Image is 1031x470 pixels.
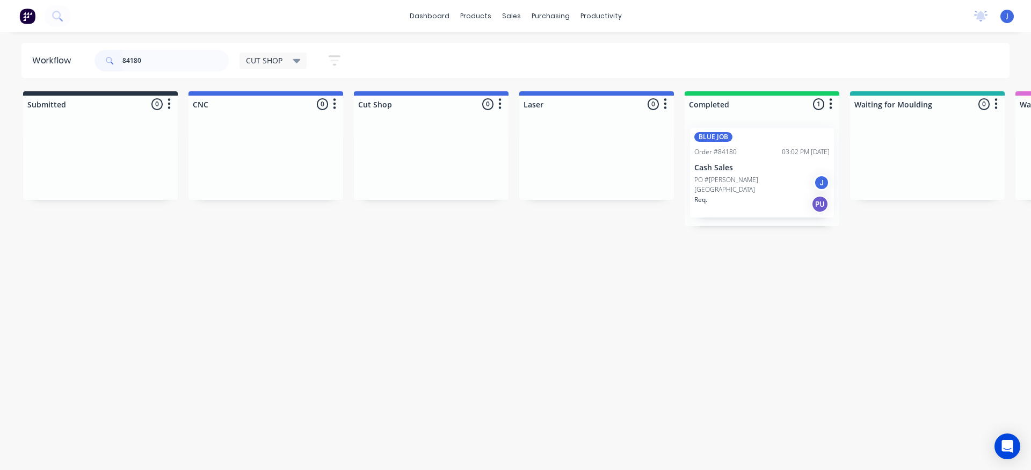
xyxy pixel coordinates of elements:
div: Workflow [32,54,76,67]
div: PU [811,196,829,213]
input: Search for orders... [122,50,229,71]
a: dashboard [404,8,455,24]
div: 03:02 PM [DATE] [782,147,830,157]
img: Factory [19,8,35,24]
div: J [814,175,830,191]
span: J [1006,11,1008,21]
div: productivity [575,8,627,24]
div: Open Intercom Messenger [994,433,1020,459]
div: sales [497,8,526,24]
div: purchasing [526,8,575,24]
p: Cash Sales [694,163,830,172]
p: Req. [694,195,707,205]
p: PO #[PERSON_NAME][GEOGRAPHIC_DATA] [694,175,814,194]
div: BLUE JOB [694,132,732,142]
div: products [455,8,497,24]
div: Order #84180 [694,147,737,157]
div: BLUE JOBOrder #8418003:02 PM [DATE]Cash SalesPO #[PERSON_NAME][GEOGRAPHIC_DATA]JReq.PU [690,128,834,218]
span: CUT SHOP [246,55,282,66]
